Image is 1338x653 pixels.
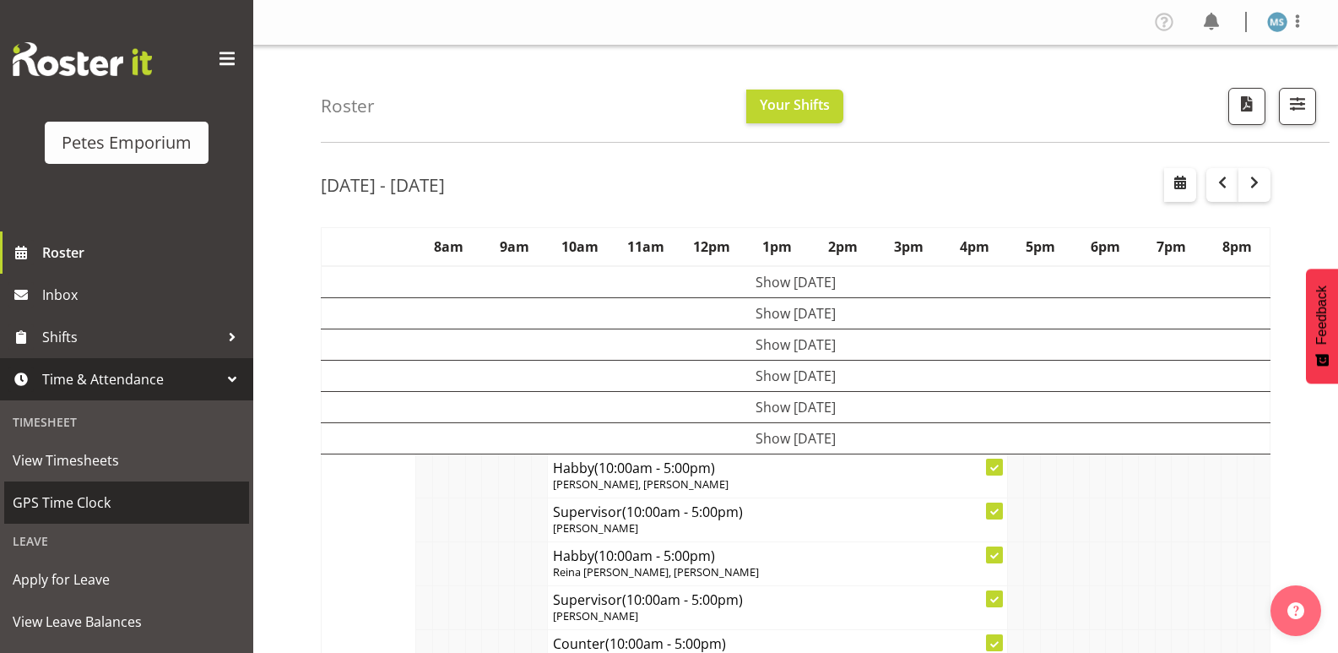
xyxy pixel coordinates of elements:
th: 10am [548,227,614,266]
h4: Supervisor [553,503,1002,520]
td: Show [DATE] [322,422,1270,454]
img: maureen-sellwood712.jpg [1267,12,1287,32]
th: 8pm [1205,227,1270,266]
span: [PERSON_NAME] [553,608,638,623]
span: (10:00am - 5:00pm) [594,547,715,565]
h4: Habby [553,460,1002,476]
img: Rosterit website logo [13,42,152,76]
h4: Counter [553,635,1002,652]
th: 7pm [1139,227,1205,266]
span: (10:00am - 5:00pm) [622,590,743,609]
span: Shifts [42,324,219,350]
td: Show [DATE] [322,391,1270,422]
button: Filter Shifts [1279,88,1316,125]
span: Inbox [42,282,245,307]
div: Timesheet [4,405,249,439]
span: Roster [42,240,245,265]
div: Petes Emporium [62,130,192,155]
span: (10:00am - 5:00pm) [605,634,726,653]
td: Show [DATE] [322,297,1270,329]
td: Show [DATE] [322,360,1270,391]
span: [PERSON_NAME], [PERSON_NAME] [553,476,729,492]
th: 3pm [876,227,942,266]
a: View Timesheets [4,439,249,482]
button: Download a PDF of the roster according to the set date range. [1228,88,1265,125]
h4: Roster [321,96,375,116]
td: Show [DATE] [322,266,1270,298]
button: Your Shifts [746,90,843,123]
th: 1pm [745,227,810,266]
th: 6pm [1073,227,1139,266]
span: GPS Time Clock [13,490,241,515]
th: 12pm [679,227,745,266]
a: View Leave Balances [4,601,249,643]
span: (10:00am - 5:00pm) [594,459,715,477]
th: 8am [416,227,482,266]
span: Reina [PERSON_NAME], [PERSON_NAME] [553,564,759,580]
h2: [DATE] - [DATE] [321,174,445,196]
div: Leave [4,524,249,558]
th: 9am [482,227,548,266]
h4: Supervisor [553,591,1002,608]
th: 4pm [941,227,1007,266]
span: Apply for Leave [13,567,241,592]
span: Feedback [1314,286,1330,345]
th: 2pm [810,227,876,266]
span: View Timesheets [13,448,241,473]
th: 11am [613,227,679,266]
span: View Leave Balances [13,609,241,634]
th: 5pm [1007,227,1073,266]
td: Show [DATE] [322,329,1270,360]
h4: Habby [553,547,1002,564]
img: help-xxl-2.png [1287,602,1304,619]
button: Feedback - Show survey [1306,269,1338,384]
a: GPS Time Clock [4,482,249,524]
span: Time & Attendance [42,367,219,392]
span: Your Shifts [760,95,830,114]
span: (10:00am - 5:00pm) [622,503,743,521]
span: [PERSON_NAME] [553,520,638,536]
button: Select a specific date within the roster. [1164,168,1196,202]
a: Apply for Leave [4,558,249,601]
